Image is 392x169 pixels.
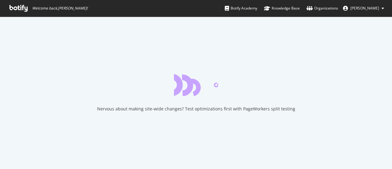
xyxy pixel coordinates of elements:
[225,5,257,11] div: Botify Academy
[338,3,389,13] button: [PERSON_NAME]
[350,6,379,11] span: Midhunraj Panicker
[32,6,88,11] span: Welcome back, [PERSON_NAME] !
[174,74,218,96] div: animation
[307,5,338,11] div: Organizations
[97,106,295,112] div: Nervous about making site-wide changes? Test optimizations first with PageWorkers split testing
[264,5,300,11] div: Knowledge Base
